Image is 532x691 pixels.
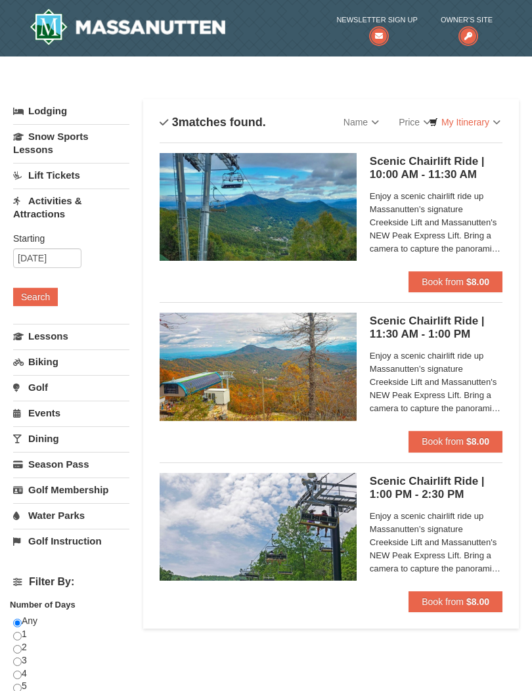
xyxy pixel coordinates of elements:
[13,401,129,425] a: Events
[160,153,357,261] img: 24896431-1-a2e2611b.jpg
[466,436,489,447] strong: $8.00
[13,452,129,476] a: Season Pass
[466,277,489,287] strong: $8.00
[409,431,502,452] button: Book from $8.00
[409,591,502,612] button: Book from $8.00
[422,277,464,287] span: Book from
[13,576,129,588] h4: Filter By:
[160,313,357,420] img: 24896431-13-a88f1aaf.jpg
[160,473,357,581] img: 24896431-9-664d1467.jpg
[13,99,129,123] a: Lodging
[334,109,389,135] a: Name
[336,13,417,40] a: Newsletter Sign Up
[336,13,417,26] span: Newsletter Sign Up
[13,503,129,527] a: Water Parks
[441,13,493,26] span: Owner's Site
[389,109,441,135] a: Price
[30,9,225,45] img: Massanutten Resort Logo
[13,375,129,399] a: Golf
[13,478,129,502] a: Golf Membership
[13,232,120,245] label: Starting
[13,426,129,451] a: Dining
[409,271,502,292] button: Book from $8.00
[422,596,464,607] span: Book from
[370,349,502,415] span: Enjoy a scenic chairlift ride up Massanutten’s signature Creekside Lift and Massanutten's NEW Pea...
[422,436,464,447] span: Book from
[370,315,502,341] h5: Scenic Chairlift Ride | 11:30 AM - 1:00 PM
[13,124,129,162] a: Snow Sports Lessons
[10,600,76,610] strong: Number of Days
[370,510,502,575] span: Enjoy a scenic chairlift ride up Massanutten’s signature Creekside Lift and Massanutten's NEW Pea...
[13,288,58,306] button: Search
[370,475,502,501] h5: Scenic Chairlift Ride | 1:00 PM - 2:30 PM
[466,596,489,607] strong: $8.00
[13,163,129,187] a: Lift Tickets
[420,112,509,132] a: My Itinerary
[13,529,129,553] a: Golf Instruction
[13,189,129,226] a: Activities & Attractions
[441,13,493,40] a: Owner's Site
[13,324,129,348] a: Lessons
[30,9,225,45] a: Massanutten Resort
[13,349,129,374] a: Biking
[370,155,502,181] h5: Scenic Chairlift Ride | 10:00 AM - 11:30 AM
[370,190,502,256] span: Enjoy a scenic chairlift ride up Massanutten’s signature Creekside Lift and Massanutten's NEW Pea...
